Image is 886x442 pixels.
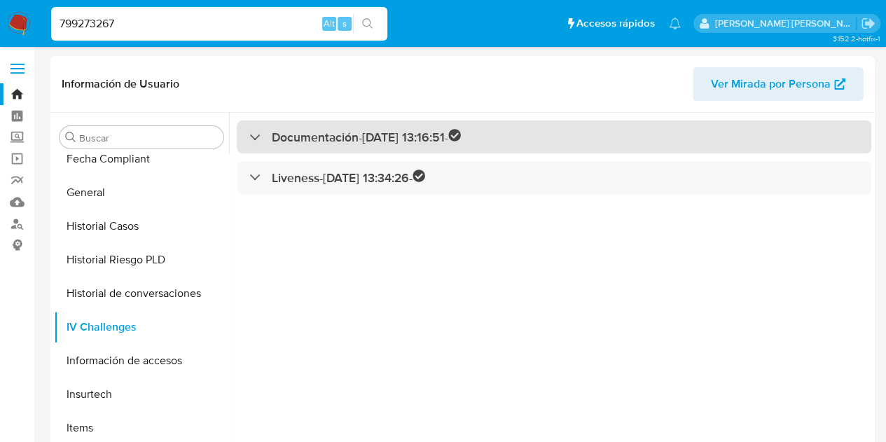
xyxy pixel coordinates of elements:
a: Notificaciones [669,18,681,29]
button: Ver Mirada por Persona [693,67,864,101]
h3: Liveness - [DATE] 13:34:26 - [272,170,425,186]
a: Salir [861,16,875,31]
p: leonardo.alvarezortiz@mercadolibre.com.co [715,17,857,30]
button: Información de accesos [54,344,229,378]
div: Liveness-[DATE] 13:34:26- [237,161,871,194]
span: Accesos rápidos [576,16,655,31]
div: Documentación-[DATE] 13:16:51- [237,120,871,153]
input: Buscar usuario o caso... [51,15,387,33]
span: Ver Mirada por Persona [711,67,831,101]
button: IV Challenges [54,310,229,344]
h1: Información de Usuario [62,77,179,91]
h3: Documentación - [DATE] 13:16:51 - [272,129,461,145]
button: Insurtech [54,378,229,411]
button: General [54,176,229,209]
input: Buscar [79,132,218,144]
button: search-icon [353,14,382,34]
button: Historial Casos [54,209,229,243]
span: Alt [324,17,335,30]
button: Historial de conversaciones [54,277,229,310]
button: Buscar [65,132,76,143]
span: s [342,17,347,30]
button: Historial Riesgo PLD [54,243,229,277]
button: Fecha Compliant [54,142,229,176]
